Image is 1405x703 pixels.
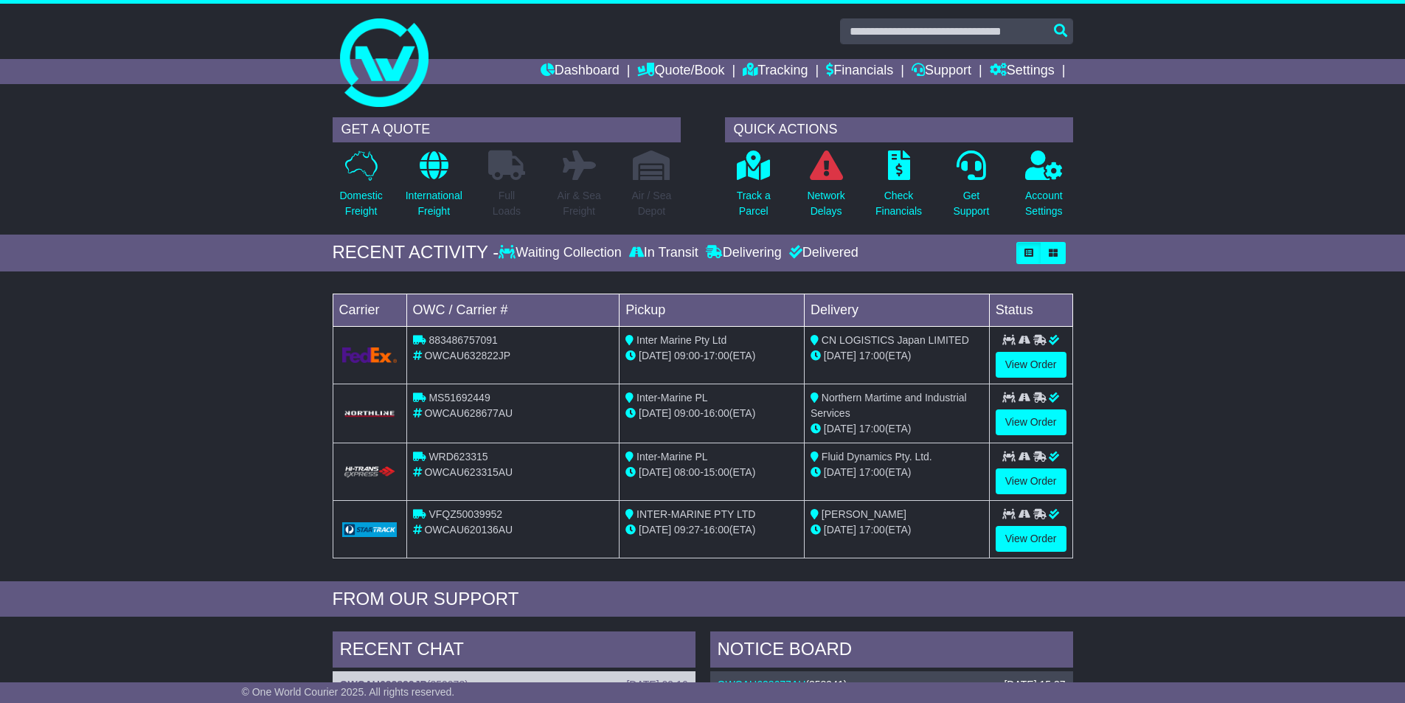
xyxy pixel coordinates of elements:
span: [DATE] [639,524,671,536]
img: GetCarrierServiceLogo [342,522,398,537]
span: 358941 [809,679,844,690]
span: Inter-Marine PL [636,392,707,404]
div: Waiting Collection [499,245,625,261]
a: Settings [990,59,1055,84]
a: DomesticFreight [339,150,383,227]
div: NOTICE BOARD [710,631,1073,671]
p: Network Delays [807,188,844,219]
span: 16:00 [704,524,729,536]
a: Track aParcel [736,150,771,227]
span: 16:00 [704,407,729,419]
div: ( ) [718,679,1066,691]
p: Account Settings [1025,188,1063,219]
a: AccountSettings [1024,150,1064,227]
span: OWCAU628677AU [424,407,513,419]
span: 15:00 [704,466,729,478]
div: RECENT ACTIVITY - [333,242,499,263]
a: Financials [826,59,893,84]
p: Air & Sea Freight [558,188,601,219]
div: - (ETA) [625,348,798,364]
span: 17:00 [859,524,885,536]
span: MS51692449 [429,392,490,404]
span: Inter-Marine PL [636,451,707,463]
div: GET A QUOTE [333,117,681,142]
span: 08:00 [674,466,700,478]
img: GetCarrierServiceLogo [342,409,398,418]
span: Northern Martime and Industrial Services [811,392,967,419]
a: OWCAU628677AU [718,679,806,690]
span: 17:00 [859,423,885,434]
span: WRD623315 [429,451,488,463]
span: 17:00 [859,350,885,361]
div: (ETA) [811,522,983,538]
a: Dashboard [541,59,620,84]
span: Inter Marine Pty Ltd [636,334,726,346]
span: OWCAU623315AU [424,466,513,478]
span: INTER-MARINE PTY LTD [636,508,755,520]
a: View Order [996,526,1066,552]
a: NetworkDelays [806,150,845,227]
a: Support [912,59,971,84]
div: Delivered [785,245,858,261]
img: GetCarrierServiceLogo [342,347,398,363]
div: ( ) [340,679,688,691]
span: [DATE] [824,466,856,478]
a: View Order [996,352,1066,378]
span: 17:00 [704,350,729,361]
p: Domestic Freight [339,188,382,219]
a: InternationalFreight [405,150,463,227]
div: (ETA) [811,348,983,364]
span: 17:00 [859,466,885,478]
div: - (ETA) [625,406,798,421]
span: OWCAU632822JP [424,350,510,361]
div: - (ETA) [625,522,798,538]
span: [DATE] [639,466,671,478]
div: (ETA) [811,465,983,480]
a: OWCAU632822JP [340,679,427,690]
span: [DATE] [824,524,856,536]
span: 09:00 [674,350,700,361]
span: VFQZ50039952 [429,508,502,520]
div: Delivering [702,245,785,261]
div: [DATE] 15:37 [1004,679,1065,691]
div: [DATE] 09:16 [626,679,687,691]
td: Pickup [620,294,805,326]
span: [DATE] [639,350,671,361]
a: Tracking [743,59,808,84]
div: QUICK ACTIONS [725,117,1073,142]
div: - (ETA) [625,465,798,480]
td: Carrier [333,294,406,326]
span: [PERSON_NAME] [822,508,906,520]
a: View Order [996,409,1066,435]
p: Air / Sea Depot [632,188,672,219]
span: © One World Courier 2025. All rights reserved. [242,686,455,698]
a: Quote/Book [637,59,724,84]
span: Fluid Dynamics Pty. Ltd. [822,451,932,463]
span: OWCAU620136AU [424,524,513,536]
p: Full Loads [488,188,525,219]
span: [DATE] [824,423,856,434]
div: In Transit [625,245,702,261]
span: CN LOGISTICS Japan LIMITED [822,334,969,346]
p: Check Financials [875,188,922,219]
span: 09:00 [674,407,700,419]
div: FROM OUR SUPPORT [333,589,1073,610]
p: Get Support [953,188,989,219]
span: 09:27 [674,524,700,536]
img: HiTrans.png [342,465,398,479]
span: [DATE] [824,350,856,361]
td: Delivery [804,294,989,326]
a: View Order [996,468,1066,494]
div: RECENT CHAT [333,631,695,671]
span: 883486757091 [429,334,497,346]
td: Status [989,294,1072,326]
div: (ETA) [811,421,983,437]
span: 359073 [430,679,465,690]
a: GetSupport [952,150,990,227]
span: [DATE] [639,407,671,419]
a: CheckFinancials [875,150,923,227]
p: Track a Parcel [737,188,771,219]
p: International Freight [406,188,462,219]
td: OWC / Carrier # [406,294,620,326]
